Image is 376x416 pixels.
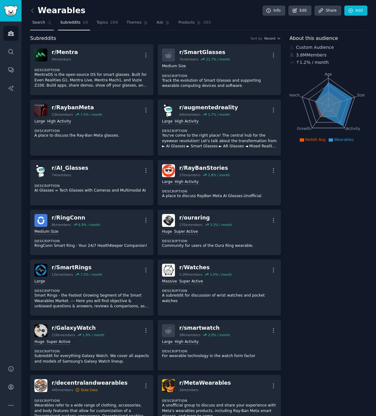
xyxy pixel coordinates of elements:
a: RaybanMetar/RaybanMeta23kmembers7.5% / monthLargeHigh ActivityDescriptionA place to discuss the R... [30,99,153,156]
dt: Description [162,289,277,293]
dt: Description [34,239,149,243]
div: Sort by [251,36,262,41]
div: High Activity [175,179,199,185]
div: r/ RaybanMeta [52,104,102,111]
img: Watches [162,264,175,277]
div: Huge [34,339,44,345]
dt: Description [34,184,149,188]
span: 301 [203,20,211,25]
a: r/smartwatch38kmembers2.0% / monthLargeHigh ActivityDescriptionFor wearable technology in the wat... [158,320,281,371]
tspan: Activity [346,126,360,131]
dt: Description [34,289,149,293]
div: r/ SmartRings [52,264,102,271]
div: Large [34,119,45,125]
dt: Description [162,239,277,243]
tspan: Age [325,72,332,76]
div: r/ GalaxyWatch [52,324,104,332]
dt: Description [34,399,149,403]
div: 135k members [179,223,203,227]
div: Stale Data [81,388,97,392]
div: 2.8 % / month [208,173,230,177]
span: About this audience [290,35,338,42]
div: 21.7 % / month [206,57,230,61]
a: Info [263,6,285,16]
a: Subreddits16 [58,18,90,30]
p: MentraOS is the open-source OS for smart glasses. Built for Even Realities G1, Mentra Live, Mentr... [34,72,149,88]
div: r/ RayBanStories [179,164,230,172]
div: 7k members [179,57,199,61]
a: AI_Glassesr/AI_Glasses74membersDescriptionAI Glasses = Tech Glasses with Cameras and Multimodal AI [30,160,153,205]
p: Community for users of the Oura Ring wearable. [162,243,277,249]
p: A place to discuss the Ray-Ban Meta glasses. [34,133,149,138]
div: 74 members [52,173,71,177]
div: 27k members [179,173,200,177]
dt: Description [162,74,277,78]
a: r/SmartGlasses7kmembers21.7% / monthMedium SizeDescriptionTrack the evolution of Smart Glasses an... [158,44,281,95]
div: Large [162,179,172,185]
span: Wearables [334,138,354,142]
div: Super Active [179,279,203,285]
p: RingConn Smart Ring - Your 24/7 HealthKeeper Companion! [34,243,149,249]
div: 38k members [179,333,200,337]
div: r/ RingConn [52,214,100,222]
div: Medium Size [34,229,58,235]
span: Subreddits [30,35,56,42]
div: 6.9 % / month [78,223,100,227]
div: r/ Watches [179,264,232,271]
div: 1.9 % / month [82,333,104,337]
span: 16 [83,20,88,25]
div: 445 members [52,388,73,392]
div: Custom Audience [290,44,367,51]
div: Super Active [46,339,70,345]
p: For wearable technology in the watch form factor [162,353,277,359]
span: Recent [264,36,275,41]
div: 216k members [52,333,75,337]
span: Topics [97,20,108,25]
p: AI Glasses = Tech Glasses with Cameras and Multimodal AI [34,188,149,193]
a: augmentedrealityr/augmentedreality64kmembers1.7% / monthLargeHigh ActivityDescriptionYou've come ... [158,99,281,156]
div: r/ ouraring [179,214,232,222]
img: GummySearch logo [4,6,18,16]
span: Products [178,20,195,25]
p: A place to discuss RayBan Meta AI Glasses.Unofficial. [162,193,277,199]
img: SmartRings [34,264,47,277]
a: ouraringr/ouraring135kmembers3.3% / monthHugeSuper ActiveDescriptionCommunity for users of the Ou... [158,210,281,255]
div: 1.0 % / month [210,272,232,277]
a: Topics200 [94,18,120,30]
div: r/ Mentra [52,49,78,56]
div: Super Active [174,229,198,235]
dt: Description [162,189,277,193]
img: RayBanStories [162,164,175,177]
button: Recent [264,36,281,41]
div: 3.3 % / month [210,223,232,227]
div: 3.8M Members [290,52,367,58]
div: 16 members [179,388,199,392]
a: RayBanStoriesr/RayBanStories27kmembers2.8% / monthLargeHigh ActivityDescriptionA place to discuss... [158,160,281,205]
p: A subreddit for discussion of wrist watches and pocket watches [162,293,277,304]
span: Themes [127,20,142,25]
span: Reddit Avg [305,138,326,142]
div: High Activity [47,119,71,125]
div: Large [162,339,172,345]
a: Themes [125,18,150,30]
img: GalaxyWatch [34,324,47,337]
div: 8k members [52,223,71,227]
img: RingConn [34,214,47,227]
div: 7.5 % / month [81,112,102,117]
a: Edit [288,6,311,16]
img: MetaWearables [162,379,175,392]
a: GalaxyWatchr/GalaxyWatch216kmembers1.9% / monthHugeSuper ActiveDescriptionSubreddit for everythin... [30,320,153,371]
div: 94 members [52,57,71,61]
img: augmentedreality [162,104,175,117]
div: Large [34,279,45,285]
dt: Description [34,349,149,353]
dt: Description [162,129,277,133]
div: 1.7 % / month [208,112,230,117]
div: r/ smartwatch [179,324,230,332]
img: ouraring [162,214,175,227]
a: RingConnr/RingConn8kmembers6.9% / monthMedium SizeDescriptionRingConn Smart Ring - Your 24/7 Heal... [30,210,153,255]
div: 2.0 % / month [208,333,230,337]
img: Mentra [34,49,47,61]
div: High Activity [175,119,199,125]
a: Ask [154,18,172,30]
